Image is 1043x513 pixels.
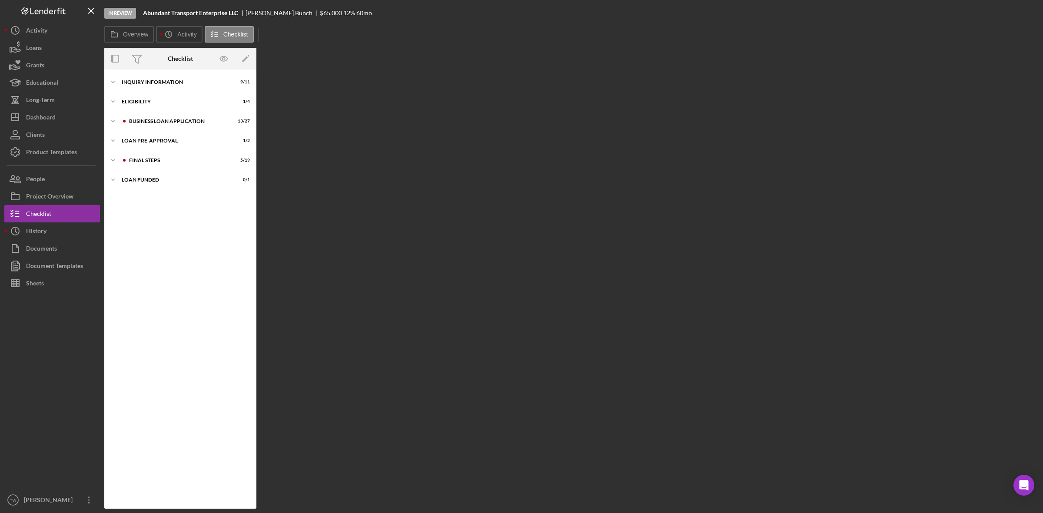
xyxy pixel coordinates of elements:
div: 1 / 4 [234,99,250,104]
div: 9 / 11 [234,79,250,85]
div: People [26,170,45,190]
div: Clients [26,126,45,146]
div: Dashboard [26,109,56,128]
button: Checklist [4,205,100,222]
div: [PERSON_NAME] [22,491,78,511]
button: Checklist [205,26,254,43]
button: Grants [4,56,100,74]
div: Documents [26,240,57,259]
button: Activity [4,22,100,39]
div: Sheets [26,275,44,294]
div: Long-Term [26,91,55,111]
label: Activity [177,31,196,38]
button: Project Overview [4,188,100,205]
div: 0 / 1 [234,177,250,182]
div: LOAN PRE-APPROVAL [122,138,228,143]
div: Open Intercom Messenger [1013,475,1034,496]
div: 13 / 27 [234,119,250,124]
button: Clients [4,126,100,143]
div: [PERSON_NAME] Bunch [246,10,320,17]
button: Document Templates [4,257,100,275]
button: Overview [104,26,154,43]
div: Grants [26,56,44,76]
div: Loans [26,39,42,59]
label: Overview [123,31,148,38]
div: History [26,222,47,242]
div: 12 % [343,10,355,17]
div: LOAN FUNDED [122,177,228,182]
button: Sheets [4,275,100,292]
span: $65,000 [320,9,342,17]
button: Educational [4,74,100,91]
div: 60 mo [356,10,372,17]
div: BUSINESS LOAN APPLICATION [129,119,228,124]
div: Activity [26,22,47,41]
button: Activity [156,26,202,43]
div: Checklist [26,205,51,225]
div: Document Templates [26,257,83,277]
div: 5 / 19 [234,158,250,163]
button: History [4,222,100,240]
div: Product Templates [26,143,77,163]
button: Product Templates [4,143,100,161]
text: TW [10,498,17,503]
button: Long-Term [4,91,100,109]
div: Checklist [168,55,193,62]
b: Abundant Transport Enterprise LLC [143,10,238,17]
div: Educational [26,74,58,93]
button: TW[PERSON_NAME] [4,491,100,509]
div: FINAL STEPS [129,158,228,163]
div: 1 / 2 [234,138,250,143]
button: Documents [4,240,100,257]
button: Dashboard [4,109,100,126]
div: ELIGIBILITY [122,99,228,104]
label: Checklist [223,31,248,38]
div: Project Overview [26,188,73,207]
div: In Review [104,8,136,19]
button: Loans [4,39,100,56]
div: INQUIRY INFORMATION [122,79,228,85]
button: People [4,170,100,188]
